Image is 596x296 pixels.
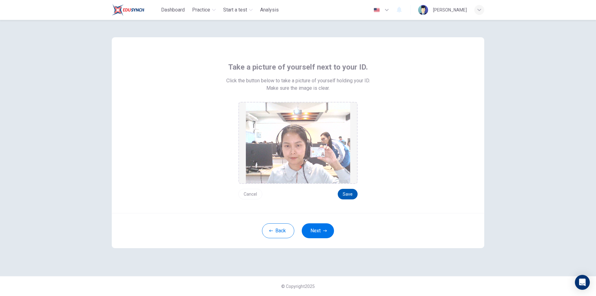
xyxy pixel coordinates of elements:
button: Start a test [221,4,255,16]
div: [PERSON_NAME] [433,6,467,14]
span: Make sure the image is clear. [266,84,330,92]
button: Analysis [258,4,281,16]
a: Train Test logo [112,4,159,16]
img: Profile picture [418,5,428,15]
img: Train Test logo [112,4,144,16]
span: Take a picture of yourself next to your ID. [228,62,368,72]
span: Start a test [223,6,247,14]
button: Dashboard [159,4,187,16]
span: © Copyright 2025 [281,284,315,289]
img: en [373,8,381,12]
button: Practice [190,4,218,16]
button: Save [338,189,358,199]
span: Practice [192,6,210,14]
div: Open Intercom Messenger [575,275,590,290]
button: Back [262,223,294,238]
span: Click the button below to take a picture of yourself holding your ID. [226,77,370,84]
button: Cancel [238,189,262,199]
button: Next [302,223,334,238]
img: preview screemshot [246,102,350,183]
span: Analysis [260,6,279,14]
span: Dashboard [161,6,185,14]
